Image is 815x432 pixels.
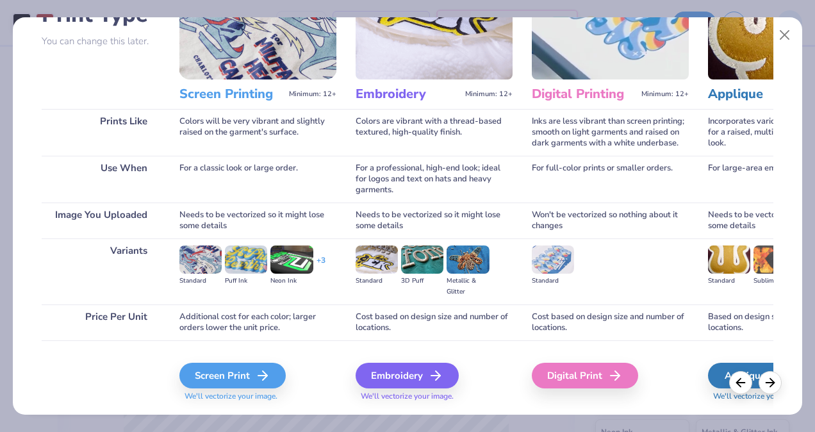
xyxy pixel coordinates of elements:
div: Needs to be vectorized so it might lose some details [179,203,336,238]
h3: Applique [708,86,812,103]
span: We'll vectorize your image. [179,391,336,402]
img: Standard [708,245,750,274]
img: 3D Puff [401,245,443,274]
button: Close [773,23,797,47]
h3: Screen Printing [179,86,284,103]
div: Image You Uploaded [42,203,160,238]
h3: Digital Printing [532,86,636,103]
div: Applique [708,363,802,388]
div: Additional cost for each color; larger orders lower the unit price. [179,304,336,340]
div: Inks are less vibrant than screen printing; smooth on light garments and raised on dark garments ... [532,109,689,156]
span: Minimum: 12+ [289,90,336,99]
div: Cost based on design size and number of locations. [356,304,513,340]
div: Standard [532,276,574,287]
h3: Embroidery [356,86,460,103]
div: Standard [708,276,750,287]
div: Embroidery [356,363,459,388]
span: Minimum: 12+ [641,90,689,99]
div: Colors will be very vibrant and slightly raised on the garment's surface. [179,109,336,156]
div: For a professional, high-end look; ideal for logos and text on hats and heavy garments. [356,156,513,203]
div: Won't be vectorized so nothing about it changes [532,203,689,238]
div: Use When [42,156,160,203]
div: For full-color prints or smaller orders. [532,156,689,203]
div: Metallic & Glitter [447,276,489,297]
div: Puff Ink [225,276,267,287]
div: Price Per Unit [42,304,160,340]
img: Standard [356,245,398,274]
img: Sublimated [753,245,796,274]
div: Standard [179,276,222,287]
div: Neon Ink [270,276,313,287]
div: 3D Puff [401,276,443,287]
span: We'll vectorize your image. [356,391,513,402]
img: Neon Ink [270,245,313,274]
div: Prints Like [42,109,160,156]
div: Screen Print [179,363,286,388]
div: Standard [356,276,398,287]
div: Cost based on design size and number of locations. [532,304,689,340]
img: Metallic & Glitter [447,245,489,274]
div: Sublimated [753,276,796,287]
div: Digital Print [532,363,638,388]
p: You can change this later. [42,36,160,47]
div: Needs to be vectorized so it might lose some details [356,203,513,238]
img: Standard [532,245,574,274]
div: Variants [42,238,160,304]
div: Colors are vibrant with a thread-based textured, high-quality finish. [356,109,513,156]
div: For a classic look or large order. [179,156,336,203]
img: Standard [179,245,222,274]
div: + 3 [317,255,325,277]
span: Minimum: 12+ [465,90,513,99]
img: Puff Ink [225,245,267,274]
